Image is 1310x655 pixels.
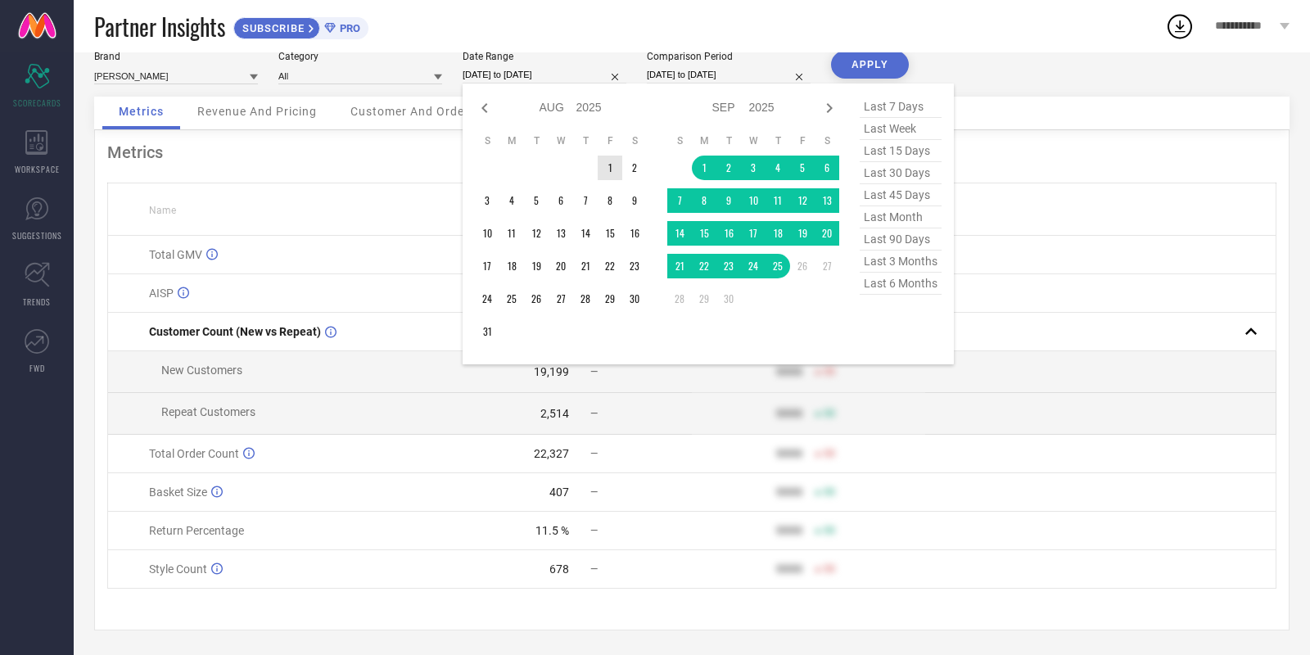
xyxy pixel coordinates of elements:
[549,134,573,147] th: Wednesday
[667,134,692,147] th: Sunday
[667,287,692,311] td: Sun Sep 28 2025
[549,486,569,499] div: 407
[741,254,766,278] td: Wed Sep 24 2025
[790,134,815,147] th: Friday
[824,486,835,498] span: 50
[598,134,622,147] th: Friday
[815,134,839,147] th: Saturday
[1165,11,1195,41] div: Open download list
[598,254,622,278] td: Fri Aug 22 2025
[824,563,835,575] span: 50
[860,118,942,140] span: last week
[824,366,835,377] span: 50
[667,221,692,246] td: Sun Sep 14 2025
[549,562,569,576] div: 678
[524,134,549,147] th: Tuesday
[590,525,598,536] span: —
[815,188,839,213] td: Sat Sep 13 2025
[647,51,811,62] div: Comparison Period
[149,205,176,216] span: Name
[149,325,321,338] span: Customer Count (New vs Repeat)
[534,447,569,460] div: 22,327
[766,254,790,278] td: Thu Sep 25 2025
[590,563,598,575] span: —
[766,188,790,213] td: Thu Sep 11 2025
[350,105,476,118] span: Customer And Orders
[524,287,549,311] td: Tue Aug 26 2025
[741,221,766,246] td: Wed Sep 17 2025
[790,254,815,278] td: Fri Sep 26 2025
[598,188,622,213] td: Fri Aug 08 2025
[549,287,573,311] td: Wed Aug 27 2025
[622,134,647,147] th: Saturday
[790,221,815,246] td: Fri Sep 19 2025
[475,287,499,311] td: Sun Aug 24 2025
[499,221,524,246] td: Mon Aug 11 2025
[831,51,909,79] button: APPLY
[741,134,766,147] th: Wednesday
[573,188,598,213] td: Thu Aug 07 2025
[149,486,207,499] span: Basket Size
[540,407,569,420] div: 2,514
[524,221,549,246] td: Tue Aug 12 2025
[573,287,598,311] td: Thu Aug 28 2025
[475,98,495,118] div: Previous month
[598,221,622,246] td: Fri Aug 15 2025
[860,206,942,228] span: last month
[692,188,716,213] td: Mon Sep 08 2025
[741,188,766,213] td: Wed Sep 10 2025
[12,229,62,242] span: SUGGESTIONS
[573,134,598,147] th: Thursday
[776,524,802,537] div: 9999
[776,447,802,460] div: 9999
[716,254,741,278] td: Tue Sep 23 2025
[94,10,225,43] span: Partner Insights
[590,366,598,377] span: —
[820,98,839,118] div: Next month
[15,163,60,175] span: WORKSPACE
[475,254,499,278] td: Sun Aug 17 2025
[824,408,835,419] span: 50
[499,188,524,213] td: Mon Aug 04 2025
[860,140,942,162] span: last 15 days
[860,228,942,251] span: last 90 days
[549,221,573,246] td: Wed Aug 13 2025
[94,51,258,62] div: Brand
[815,221,839,246] td: Sat Sep 20 2025
[149,287,174,300] span: AISP
[535,524,569,537] div: 11.5 %
[197,105,317,118] span: Revenue And Pricing
[692,221,716,246] td: Mon Sep 15 2025
[598,156,622,180] td: Fri Aug 01 2025
[234,22,309,34] span: SUBSCRIBE
[336,22,360,34] span: PRO
[278,51,442,62] div: Category
[524,188,549,213] td: Tue Aug 05 2025
[692,156,716,180] td: Mon Sep 01 2025
[23,296,51,308] span: TRENDS
[692,254,716,278] td: Mon Sep 22 2025
[499,134,524,147] th: Monday
[776,365,802,378] div: 9999
[29,362,45,374] span: FWD
[766,221,790,246] td: Thu Sep 18 2025
[549,254,573,278] td: Wed Aug 20 2025
[13,97,61,109] span: SCORECARDS
[622,254,647,278] td: Sat Aug 23 2025
[573,221,598,246] td: Thu Aug 14 2025
[463,66,626,84] input: Select date range
[776,407,802,420] div: 9999
[149,248,202,261] span: Total GMV
[549,188,573,213] td: Wed Aug 06 2025
[716,221,741,246] td: Tue Sep 16 2025
[534,365,569,378] div: 19,199
[161,405,255,418] span: Repeat Customers
[622,188,647,213] td: Sat Aug 09 2025
[860,96,942,118] span: last 7 days
[233,13,368,39] a: SUBSCRIBEPRO
[741,156,766,180] td: Wed Sep 03 2025
[499,254,524,278] td: Mon Aug 18 2025
[776,562,802,576] div: 9999
[149,562,207,576] span: Style Count
[860,184,942,206] span: last 45 days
